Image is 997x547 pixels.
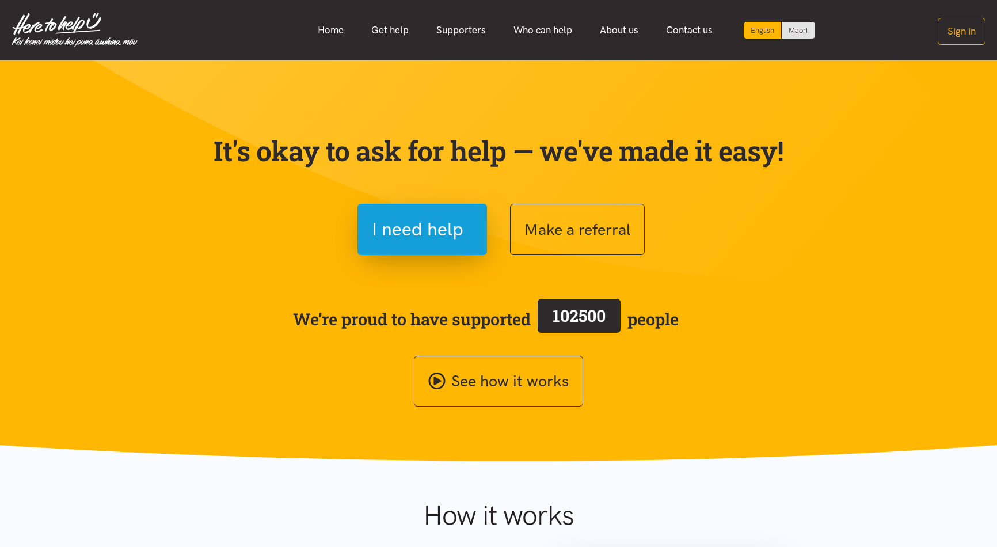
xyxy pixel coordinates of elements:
[357,18,423,43] a: Get help
[12,13,138,47] img: Home
[293,297,679,341] span: We’re proud to have supported people
[782,22,815,39] a: Switch to Te Reo Māori
[310,499,686,532] h1: How it works
[510,204,645,255] button: Make a referral
[500,18,586,43] a: Who can help
[414,356,583,407] a: See how it works
[304,18,357,43] a: Home
[744,22,815,39] div: Language toggle
[553,305,606,326] span: 102500
[531,297,627,341] a: 102500
[938,18,985,45] button: Sign in
[586,18,652,43] a: About us
[423,18,500,43] a: Supporters
[372,215,463,244] span: I need help
[211,134,786,168] p: It's okay to ask for help — we've made it easy!
[744,22,782,39] div: Current language
[652,18,726,43] a: Contact us
[357,204,487,255] button: I need help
